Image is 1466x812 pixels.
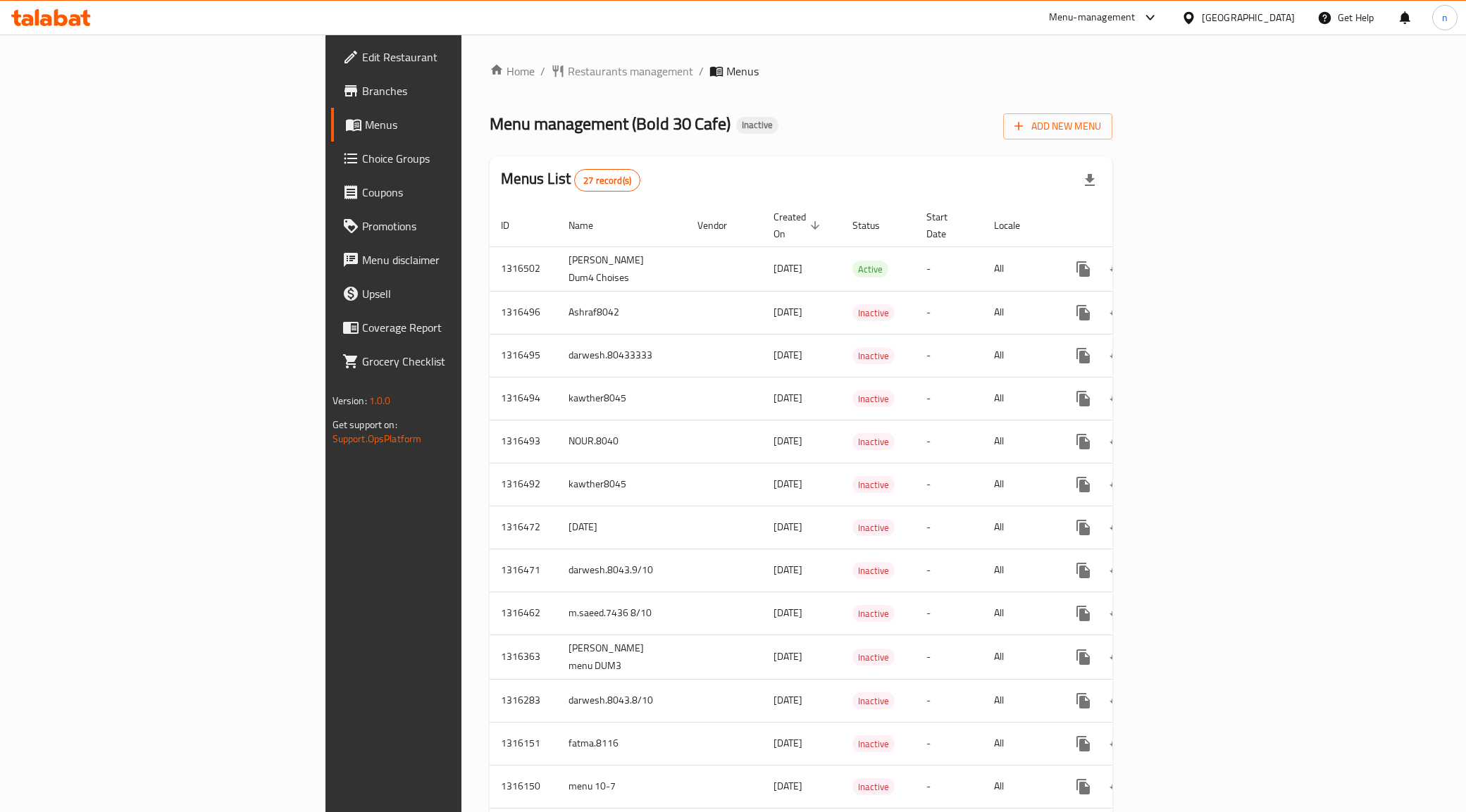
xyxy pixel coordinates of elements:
span: Start Date [926,208,966,242]
div: [GEOGRAPHIC_DATA] [1202,10,1295,25]
td: [PERSON_NAME] menu DUM3 [557,635,686,679]
span: Inactive [852,736,895,752]
span: [DATE] [774,303,802,321]
button: Change Status [1100,339,1134,373]
span: Name [569,217,611,234]
td: NOUR.8040 [557,420,686,463]
span: [DATE] [774,259,802,277]
td: [PERSON_NAME] Dum4 Choises [557,246,686,291]
td: - [915,635,983,679]
th: Actions [1055,204,1213,247]
div: Inactive [852,390,895,407]
nav: breadcrumb [490,63,1113,80]
span: Menu management ( Bold 30 Cafe ) [490,108,731,139]
td: All [983,291,1055,334]
span: [DATE] [774,561,802,579]
a: Menus [331,108,571,142]
span: Inactive [852,563,895,579]
span: Edit Restaurant [362,49,559,65]
button: Change Status [1100,727,1134,761]
span: Promotions [362,218,559,235]
span: [DATE] [774,432,802,450]
td: darwesh.8043.9/10 [557,549,686,592]
span: Inactive [852,606,895,622]
button: more [1067,727,1100,761]
td: - [915,679,983,722]
span: Menu disclaimer [362,251,559,268]
span: Choice Groups [362,150,559,167]
a: Choice Groups [331,142,571,175]
span: Grocery Checklist [362,353,559,370]
td: - [915,549,983,592]
td: darwesh.80433333 [557,334,686,377]
a: Upsell [331,277,571,311]
span: Inactive [852,779,895,795]
span: [DATE] [774,647,802,666]
td: All [983,506,1055,549]
span: Created On [774,208,824,242]
button: Change Status [1100,554,1134,587]
div: Inactive [852,778,895,795]
button: Change Status [1100,596,1134,630]
span: ID [501,217,528,234]
td: All [983,635,1055,679]
button: more [1067,684,1100,718]
span: Upsell [362,285,559,302]
td: [DATE] [557,506,686,549]
td: - [915,291,983,334]
span: n [1442,10,1448,25]
td: - [915,765,983,808]
a: Coverage Report [331,311,571,344]
td: All [983,246,1055,291]
span: Version: [333,392,367,410]
td: - [915,334,983,377]
button: Change Status [1100,640,1134,674]
span: [DATE] [774,518,802,536]
td: - [915,463,983,506]
span: [DATE] [774,475,802,493]
button: more [1067,296,1100,330]
div: Inactive [852,519,895,536]
div: Inactive [852,605,895,622]
button: Change Status [1100,382,1134,416]
span: [DATE] [774,389,802,407]
div: Active [852,261,888,277]
div: Inactive [736,117,778,134]
div: Inactive [852,347,895,364]
div: Total records count [574,169,640,192]
a: Menu disclaimer [331,243,571,277]
td: All [983,592,1055,635]
a: Promotions [331,209,571,243]
span: Status [852,217,898,234]
button: Change Status [1100,468,1134,501]
span: Inactive [852,305,895,321]
button: Change Status [1100,296,1134,330]
div: Inactive [852,433,895,450]
a: Branches [331,74,571,108]
span: Inactive [852,520,895,536]
button: more [1067,554,1100,587]
span: [DATE] [774,346,802,364]
td: - [915,506,983,549]
td: fatma.8116 [557,722,686,765]
button: more [1067,382,1100,416]
span: Branches [362,82,559,99]
span: Inactive [852,693,895,709]
span: Menus [726,63,759,80]
button: more [1067,425,1100,458]
div: Export file [1073,163,1107,197]
td: All [983,549,1055,592]
td: darwesh.8043.8/10 [557,679,686,722]
a: Support.OpsPlatform [333,430,422,448]
td: menu 10-7 [557,765,686,808]
div: Inactive [852,649,895,666]
span: [DATE] [774,734,802,752]
span: Inactive [852,391,895,407]
span: Vendor [697,217,745,234]
span: [DATE] [774,691,802,709]
span: 1.0.0 [369,392,391,410]
span: Coverage Report [362,319,559,336]
button: more [1067,770,1100,804]
td: kawther8045 [557,463,686,506]
td: - [915,592,983,635]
